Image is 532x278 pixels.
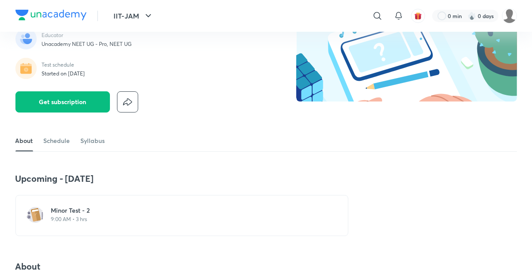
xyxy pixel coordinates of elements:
button: Get subscription [15,91,110,113]
p: Started on [DATE] [42,70,85,77]
a: About [15,130,33,151]
p: Educator [42,32,132,39]
h4: Upcoming - [DATE] [15,173,348,184]
button: IIT-JAM [109,7,159,25]
a: Syllabus [81,130,105,151]
a: Company Logo [15,10,87,23]
img: Company Logo [15,10,87,20]
span: Get subscription [39,98,86,106]
img: Organic Chemistry [502,8,517,23]
p: 9:00 AM • 3 hrs [51,216,323,223]
h6: Minor Test - 2 [51,206,323,215]
img: avatar [414,12,422,20]
p: Test schedule [42,61,85,68]
h4: About [15,261,348,272]
p: Unacademy NEET UG - Pro, NEET UG [42,41,132,48]
a: Schedule [44,130,70,151]
button: avatar [411,9,425,23]
img: test [26,206,44,224]
img: streak [468,11,476,20]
